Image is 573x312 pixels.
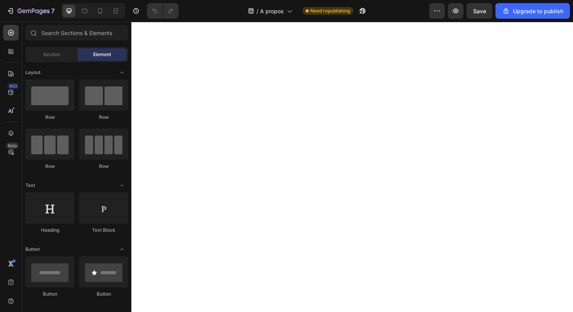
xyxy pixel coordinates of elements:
[6,143,19,149] div: Beta
[25,227,74,234] div: Heading
[79,163,128,170] div: Row
[79,114,128,121] div: Row
[116,243,128,256] span: Toggle open
[473,8,486,14] span: Save
[116,179,128,192] span: Toggle open
[79,227,128,234] div: Text Block
[51,6,55,16] p: 7
[502,7,563,15] div: Upgrade to publish
[256,7,258,15] span: /
[131,22,573,312] iframe: Design area
[310,7,350,14] span: Need republishing
[93,51,111,58] span: Element
[25,69,41,76] span: Layout
[467,3,492,19] button: Save
[79,291,128,298] div: Button
[116,66,128,79] span: Toggle open
[25,114,74,121] div: Row
[25,246,40,253] span: Button
[495,3,570,19] button: Upgrade to publish
[147,3,179,19] div: Undo/Redo
[25,163,74,170] div: Row
[25,182,35,189] span: Text
[25,291,74,298] div: Button
[7,83,19,89] div: 450
[43,51,60,58] span: Section
[260,7,284,15] span: A propos
[25,25,128,41] input: Search Sections & Elements
[3,3,58,19] button: 7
